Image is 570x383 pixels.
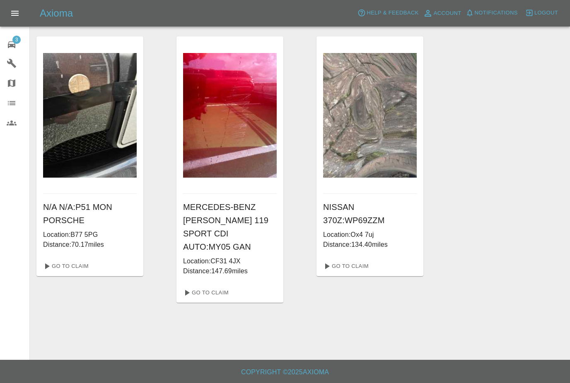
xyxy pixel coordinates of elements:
[475,8,518,18] span: Notifications
[43,240,137,250] p: Distance: 70.17 miles
[464,7,520,19] button: Notifications
[523,7,560,19] button: Logout
[320,260,371,273] a: Go To Claim
[183,200,277,253] h6: MERCEDES-BENZ [PERSON_NAME] 119 SPORT CDI AUTO : MY05 GAN
[367,8,418,18] span: Help & Feedback
[43,200,137,227] h6: N/A N/A : P51 MON PORSCHE
[534,8,558,18] span: Logout
[183,266,277,276] p: Distance: 147.69 miles
[183,256,277,266] p: Location: CF31 4JX
[434,9,461,18] span: Account
[43,230,137,240] p: Location: B77 5PG
[12,36,21,44] span: 3
[421,7,464,20] a: Account
[355,7,420,19] button: Help & Feedback
[323,200,417,227] h6: NISSAN 370Z : WP69ZZM
[40,7,73,20] h5: Axioma
[5,3,25,23] button: Open drawer
[323,230,417,240] p: Location: Ox4 7uj
[323,240,417,250] p: Distance: 134.40 miles
[180,286,231,299] a: Go To Claim
[40,260,91,273] a: Go To Claim
[7,366,563,378] h6: Copyright © 2025 Axioma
